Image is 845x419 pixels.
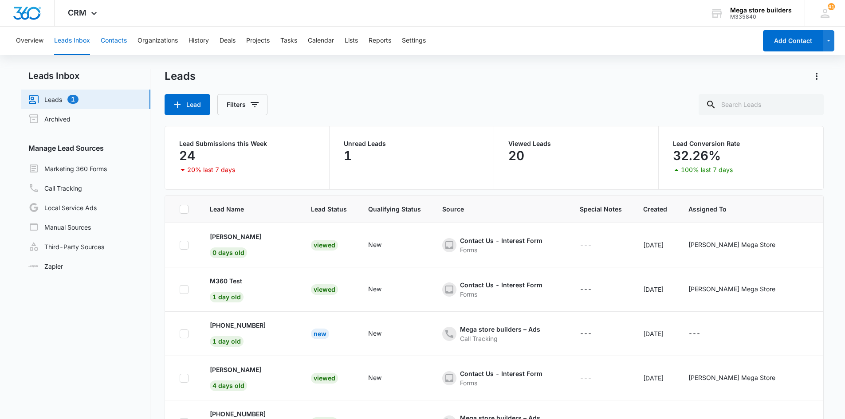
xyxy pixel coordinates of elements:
div: - - Select to Edit Field [368,284,397,295]
span: Assigned To [688,204,791,214]
div: --- [688,329,700,339]
a: [PHONE_NUMBER]1 day old [210,321,290,345]
div: - - Select to Edit Field [688,284,791,295]
span: 1 day old [210,292,244,302]
a: Manual Sources [28,222,91,232]
div: - - Select to Edit Field [580,329,608,339]
button: Lead [165,94,210,115]
p: 100% last 7 days [681,167,733,173]
span: Source [442,204,558,214]
div: - - Select to Edit Field [368,240,397,251]
div: New [368,373,381,382]
div: notifications count [828,3,835,10]
div: New [368,329,381,338]
p: 24 [179,149,195,163]
div: Forms [460,290,542,299]
div: - - Select to Edit Field [442,325,556,343]
p: M360 Test [210,276,242,286]
a: [PERSON_NAME]4 days old [210,365,290,389]
span: Created [643,204,667,214]
div: --- [580,329,592,339]
button: Reports [369,27,391,55]
div: account name [730,7,792,14]
button: Contacts [101,27,127,55]
a: Marketing 360 Forms [28,163,107,174]
div: account id [730,14,792,20]
h3: Manage Lead Sources [21,143,150,153]
div: New [368,240,381,249]
a: Viewed [311,286,338,293]
div: Contact Us - Interest Form [460,236,542,245]
span: 1 day old [210,336,244,347]
span: Lead Name [210,204,290,214]
a: [PERSON_NAME]0 days old [210,232,290,256]
a: Third-Party Sources [28,241,104,252]
div: Contact Us - Interest Form [460,369,542,378]
div: Contact Us - Interest Form [460,280,542,290]
a: Viewed [311,241,338,249]
div: - - Select to Edit Field [580,240,608,251]
div: Mega store builders – Ads [460,325,540,334]
button: Settings [402,27,426,55]
button: Tasks [280,27,297,55]
div: [DATE] [643,240,667,250]
span: 4 days old [210,380,247,391]
button: Filters [217,94,267,115]
div: - - Select to Edit Field [688,373,791,384]
input: Search Leads [699,94,824,115]
span: Qualifying Status [368,204,421,214]
div: [PERSON_NAME] Mega Store [688,284,775,294]
div: - - Select to Edit Field [688,329,716,339]
div: - - Select to Edit Field [580,284,608,295]
div: [PERSON_NAME] Mega Store [688,240,775,249]
span: 41 [828,3,835,10]
h1: Leads [165,70,196,83]
div: [DATE] [643,373,667,383]
a: New [311,330,329,337]
h2: Leads Inbox [21,69,150,82]
button: Lists [345,27,358,55]
div: - - Select to Edit Field [580,373,608,384]
div: New [368,284,381,294]
a: Viewed [311,374,338,382]
button: Actions [810,69,824,83]
p: 20% last 7 days [187,167,235,173]
div: Viewed [311,240,338,251]
div: Call Tracking [460,334,540,343]
div: - - Select to Edit Field [442,369,558,388]
a: M360 Test1 day old [210,276,290,301]
a: Local Service Ads [28,202,97,213]
div: Forms [460,245,542,255]
p: 20 [508,149,524,163]
p: Lead Submissions this Week [179,141,315,147]
span: CRM [68,8,86,17]
span: Special Notes [580,204,622,214]
button: Calendar [308,27,334,55]
div: - - Select to Edit Field [368,329,397,339]
button: Deals [220,27,236,55]
button: History [189,27,209,55]
a: Call Tracking [28,183,82,193]
div: Viewed [311,373,338,384]
div: [PERSON_NAME] Mega Store [688,373,775,382]
div: [DATE] [643,329,667,338]
p: 1 [344,149,352,163]
button: Organizations [138,27,178,55]
button: Leads Inbox [54,27,90,55]
div: - - Select to Edit Field [442,280,558,299]
span: 0 days old [210,247,247,258]
div: Forms [460,378,542,388]
div: --- [580,240,592,251]
span: Lead Status [311,204,347,214]
p: [PERSON_NAME] [210,365,261,374]
div: --- [580,284,592,295]
a: Zapier [28,262,63,271]
p: Lead Conversion Rate [673,141,809,147]
p: Unread Leads [344,141,479,147]
button: Projects [246,27,270,55]
p: [PHONE_NUMBER] [210,409,266,419]
button: Add Contact [763,30,823,51]
div: - - Select to Edit Field [688,240,791,251]
div: --- [580,373,592,384]
p: Viewed Leads [508,141,644,147]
